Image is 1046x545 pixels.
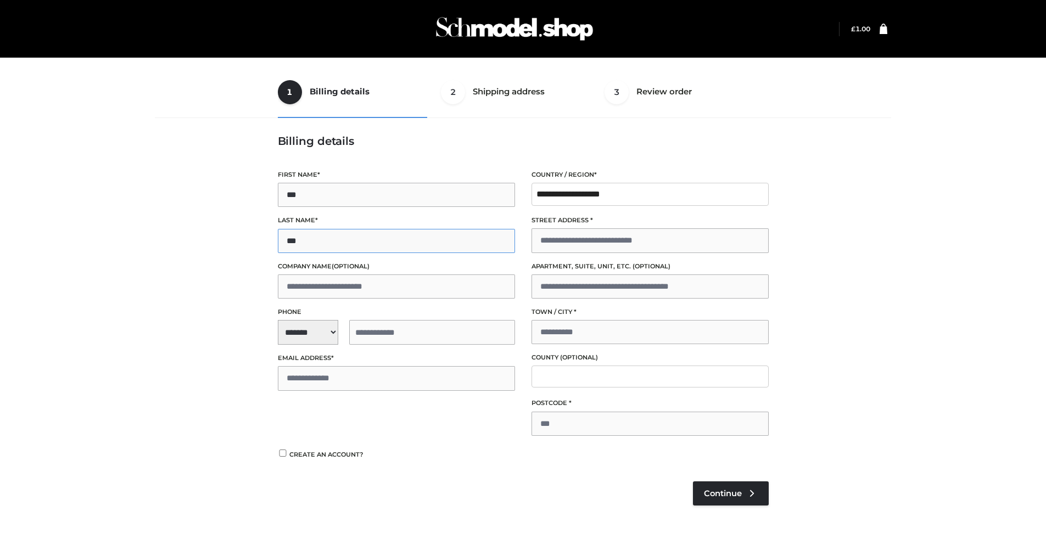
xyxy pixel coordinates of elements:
span: (optional) [560,353,598,361]
label: Country / Region [532,170,769,180]
label: Phone [278,307,515,317]
label: Email address [278,353,515,363]
span: (optional) [633,262,670,270]
h3: Billing details [278,134,769,148]
label: Street address [532,215,769,226]
a: Continue [693,481,769,505]
label: Apartment, suite, unit, etc. [532,261,769,272]
label: County [532,352,769,363]
label: Town / City [532,307,769,317]
label: First name [278,170,515,180]
a: £1.00 [851,25,870,33]
span: (optional) [332,262,370,270]
bdi: 1.00 [851,25,870,33]
label: Postcode [532,398,769,408]
span: Continue [704,488,742,498]
label: Last name [278,215,515,226]
span: Create an account? [289,451,363,458]
input: Create an account? [278,450,288,457]
img: Schmodel Admin 964 [432,7,597,50]
label: Company name [278,261,515,272]
span: £ [851,25,855,33]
